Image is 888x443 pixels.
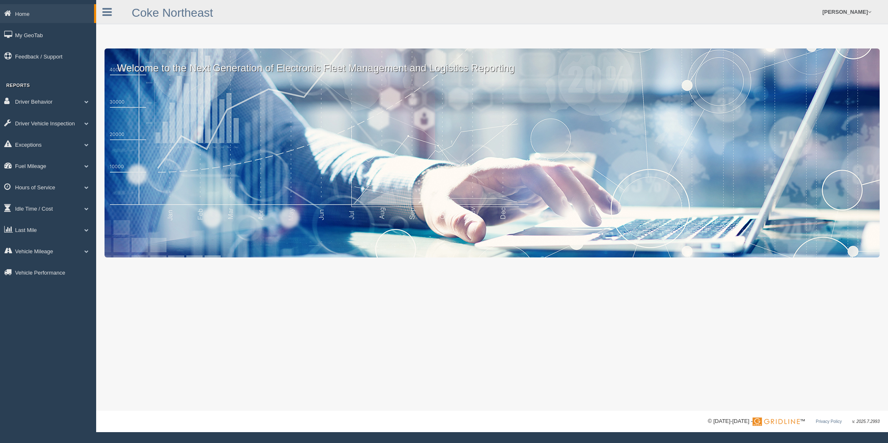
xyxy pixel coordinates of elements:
[816,419,842,424] a: Privacy Policy
[105,48,880,75] p: Welcome to the Next Generation of Electronic Fleet Management and Logistics Reporting
[852,419,880,424] span: v. 2025.7.2993
[708,417,880,426] div: © [DATE]-[DATE] - ™
[753,418,800,426] img: Gridline
[132,6,213,19] a: Coke Northeast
